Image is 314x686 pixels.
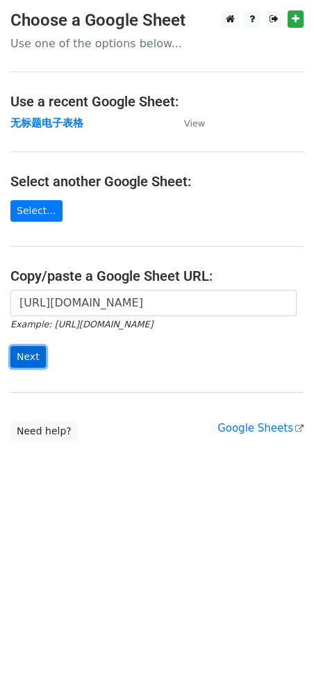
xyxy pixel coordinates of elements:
[10,93,304,110] h4: Use a recent Google Sheet:
[10,36,304,51] p: Use one of the options below...
[10,117,83,129] a: 无标题电子表格
[10,173,304,190] h4: Select another Google Sheet:
[10,420,78,442] a: Need help?
[10,290,297,316] input: Paste your Google Sheet URL here
[10,268,304,284] h4: Copy/paste a Google Sheet URL:
[10,10,304,31] h3: Choose a Google Sheet
[170,117,205,129] a: View
[245,619,314,686] iframe: Chat Widget
[10,346,46,368] input: Next
[217,422,304,434] a: Google Sheets
[10,319,153,329] small: Example: [URL][DOMAIN_NAME]
[184,118,205,129] small: View
[10,200,63,222] a: Select...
